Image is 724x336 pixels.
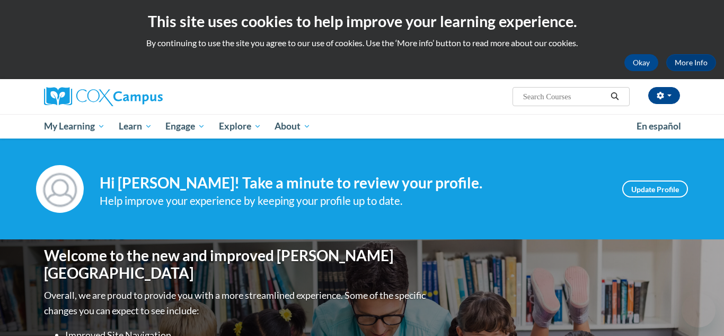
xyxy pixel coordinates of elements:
span: My Learning [44,120,105,133]
p: Overall, we are proud to provide you with a more streamlined experience. Some of the specific cha... [44,288,428,318]
img: Cox Campus [44,87,163,106]
a: Learn [112,114,159,139]
span: En español [637,120,681,132]
a: Cox Campus [44,87,245,106]
span: Explore [219,120,261,133]
iframe: Button to launch messaging window [682,294,716,328]
button: Search [607,90,623,103]
a: Engage [158,114,212,139]
span: Learn [119,120,152,133]
a: About [268,114,318,139]
a: Update Profile [622,180,688,197]
button: Account Settings [648,87,680,104]
div: Main menu [28,114,696,139]
p: By continuing to use the site you agree to our use of cookies. Use the ‘More info’ button to read... [8,37,716,49]
h2: This site uses cookies to help improve your learning experience. [8,11,716,32]
a: En español [630,115,688,137]
input: Search Courses [522,90,607,103]
div: Help improve your experience by keeping your profile up to date. [100,192,606,210]
span: About [275,120,311,133]
h1: Welcome to the new and improved [PERSON_NAME][GEOGRAPHIC_DATA] [44,247,428,282]
button: Okay [624,54,658,71]
a: My Learning [37,114,112,139]
a: Explore [212,114,268,139]
span: Engage [165,120,205,133]
h4: Hi [PERSON_NAME]! Take a minute to review your profile. [100,174,606,192]
a: More Info [666,54,716,71]
img: Profile Image [36,165,84,213]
